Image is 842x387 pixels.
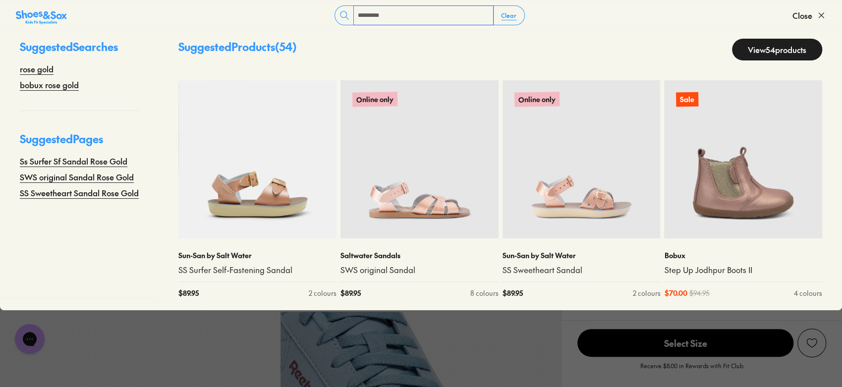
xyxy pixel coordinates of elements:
[632,288,660,298] div: 2 colours
[503,288,523,298] span: $ 89.95
[340,288,361,298] span: $ 89.95
[309,288,337,298] div: 2 colours
[275,39,297,54] span: ( 54 )
[732,39,822,60] a: View54products
[178,288,199,298] span: $ 89.95
[794,288,822,298] div: 4 colours
[10,321,50,357] iframe: Gorgias live chat messenger
[340,265,499,276] a: SWS original Sandal
[797,329,826,357] button: Add to Wishlist
[20,63,54,75] a: rose gold
[503,265,661,276] a: SS Sweetheart Sandal
[20,155,127,167] a: Ss Surfer Sf Sandal Rose Gold
[664,265,822,276] a: Step Up Jodhpur Boots II
[676,92,698,107] p: Sale
[514,92,559,107] p: Online only
[689,288,709,298] span: $ 94.95
[340,250,499,261] p: Saltwater Sandals
[20,171,134,183] a: SWS original Sandal Rose Gold
[493,6,524,24] button: Clear
[20,131,139,155] p: Suggested Pages
[352,92,397,107] p: Online only
[178,265,337,276] a: SS Surfer Self-Fastening Sandal
[577,329,793,357] button: Select Size
[792,9,812,21] span: Close
[20,187,139,199] a: SS Sweetheart Sandal Rose Gold
[503,80,661,238] a: Online only
[792,4,826,26] button: Close
[664,250,822,261] p: Bobux
[20,39,139,63] p: Suggested Searches
[178,250,337,261] p: Sun-San by Salt Water
[470,288,499,298] div: 8 colours
[178,39,297,60] p: Suggested Products
[16,7,67,23] a: Shoes &amp; Sox
[577,329,793,357] span: Select Size
[503,250,661,261] p: Sun-San by Salt Water
[664,80,822,238] a: Sale
[664,288,687,298] span: $ 70.00
[20,79,79,91] a: bobux rose gold
[16,9,67,25] img: SNS_Logo_Responsive.svg
[640,361,743,379] p: Receive $8.00 in Rewards with Fit Club
[340,80,499,238] a: Online only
